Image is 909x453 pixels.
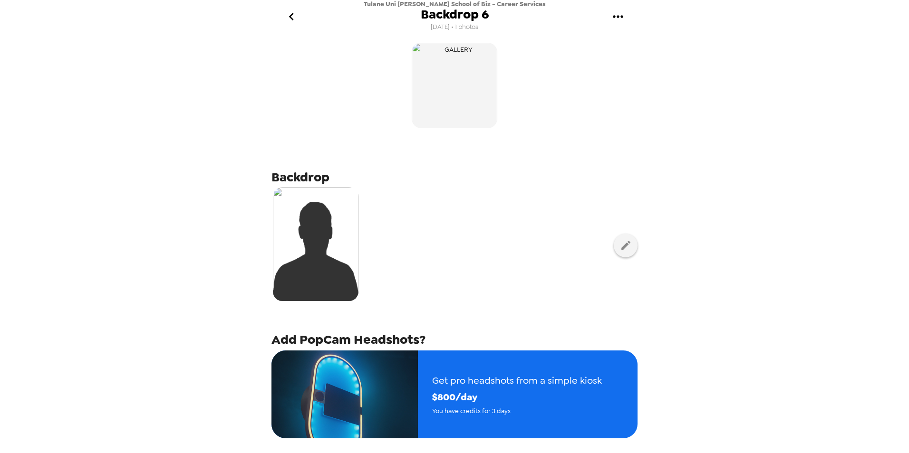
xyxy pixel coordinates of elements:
[271,350,638,438] button: Get pro headshots from a simple kiosk$800/dayYou have credits for 3 days
[421,8,489,21] span: Backdrop 6
[276,1,307,32] button: go back
[412,43,497,128] img: gallery
[271,169,329,186] span: Backdrop
[432,406,602,416] span: You have credits for 3 days
[602,1,633,32] button: gallery menu
[432,372,602,389] span: Get pro headshots from a simple kiosk
[271,331,425,348] span: Add PopCam Headshots?
[273,187,358,301] img: silhouette
[431,21,478,34] span: [DATE] • 1 photos
[271,350,418,438] img: popcam example
[432,389,602,406] span: $ 800 /day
